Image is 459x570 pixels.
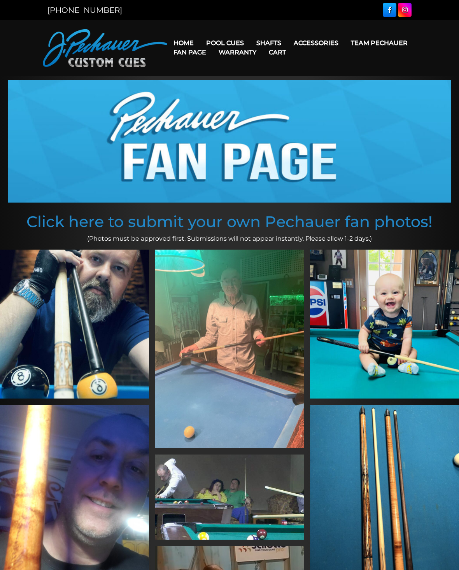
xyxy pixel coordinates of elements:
[200,33,250,53] a: Pool Cues
[212,42,263,62] a: Warranty
[43,29,167,67] img: Pechauer Custom Cues
[263,42,292,62] a: Cart
[47,5,122,15] a: [PHONE_NUMBER]
[167,42,212,62] a: Fan Page
[345,33,414,53] a: Team Pechauer
[250,33,287,53] a: Shafts
[155,455,304,540] img: Image gallery image
[167,33,200,53] a: Home
[155,250,304,448] img: Image gallery image
[26,212,433,231] a: Click here to submit your own Pechauer fan photos!
[287,33,345,53] a: Accessories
